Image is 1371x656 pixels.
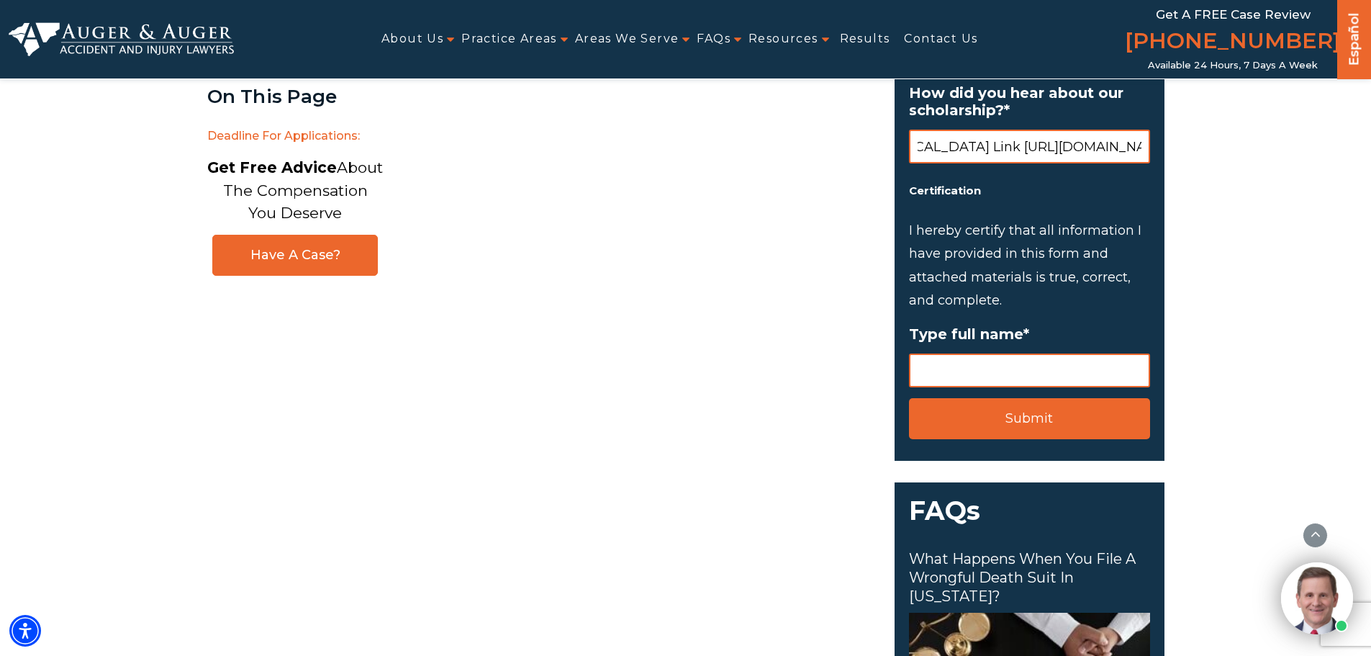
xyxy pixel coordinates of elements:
[909,549,1150,606] h4: What happens when you file a wrongful death suit in [US_STATE]?
[207,158,337,176] strong: Get Free Advice
[212,235,378,276] a: Have A Case?
[909,219,1150,313] p: I hereby certify that all information I have provided in this form and attached materials is true...
[9,22,234,57] img: Auger & Auger Accident and Injury Lawyers Logo
[9,615,41,647] div: Accessibility Menu
[909,181,1150,201] h5: Certification
[1281,562,1353,634] img: Intaker widget Avatar
[1303,523,1328,548] button: scroll to up
[895,482,1164,551] h3: FAQs
[909,84,1150,119] label: How did you hear about our scholarship?
[840,23,890,55] a: Results
[748,23,818,55] a: Resources
[904,23,977,55] a: Contact Us
[909,398,1150,439] input: Submit
[207,86,384,107] div: On This Page
[1148,60,1318,71] span: Available 24 Hours, 7 Days a Week
[909,325,1150,343] label: Type full name
[207,156,383,225] p: About The Compensation You Deserve
[1156,7,1311,22] span: Get a FREE Case Review
[227,247,363,264] span: Have A Case?
[461,23,557,55] a: Practice Areas
[575,23,679,55] a: Areas We Serve
[207,122,384,151] span: Deadline for Applications:
[381,23,443,55] a: About Us
[697,23,730,55] a: FAQs
[1125,25,1341,60] a: [PHONE_NUMBER]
